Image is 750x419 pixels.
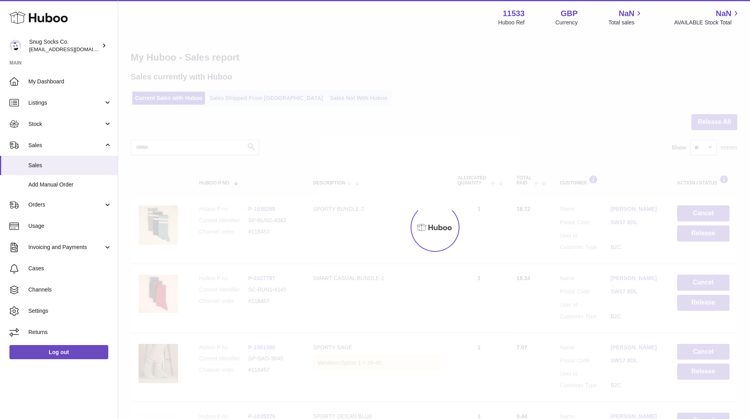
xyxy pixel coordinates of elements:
span: NaN [716,8,731,19]
span: NaN [619,8,634,19]
span: Add Manual Order [28,181,112,188]
div: Huboo Ref [498,19,525,26]
span: Cases [28,265,112,272]
span: Sales [28,142,104,149]
div: Currency [556,19,578,26]
span: Invoicing and Payments [28,244,104,251]
a: NaN Total sales [608,8,643,26]
span: My Dashboard [28,78,112,85]
span: Usage [28,222,112,230]
span: [EMAIL_ADDRESS][DOMAIN_NAME] [29,46,116,52]
span: Total sales [608,19,643,26]
div: Snug Socks Co. [29,38,100,53]
span: Settings [28,307,112,315]
a: Log out [9,345,108,359]
a: NaN AVAILABLE Stock Total [674,8,741,26]
span: Stock [28,120,104,128]
span: Channels [28,286,112,293]
span: Sales [28,162,112,169]
strong: 11533 [503,8,525,19]
img: info@snugsocks.co.uk [9,40,21,52]
span: Listings [28,99,104,107]
span: Orders [28,201,104,209]
span: Returns [28,329,112,336]
strong: GBP [561,8,578,19]
span: AVAILABLE Stock Total [674,19,741,26]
